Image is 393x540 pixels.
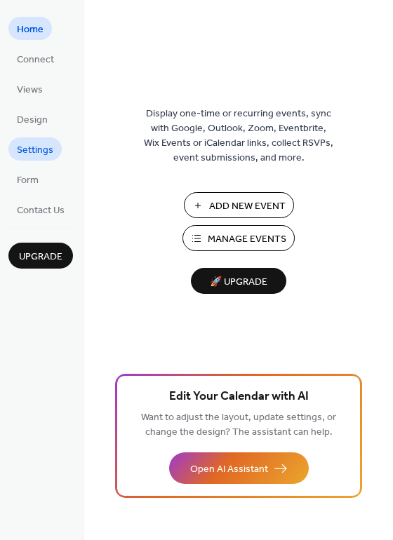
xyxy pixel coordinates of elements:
button: 🚀 Upgrade [191,268,286,294]
span: Design [17,113,48,128]
a: Connect [8,47,62,70]
span: Display one-time or recurring events, sync with Google, Outlook, Zoom, Eventbrite, Wix Events or ... [144,107,333,166]
button: Open AI Assistant [169,452,309,484]
span: Home [17,22,44,37]
span: Open AI Assistant [190,462,268,477]
a: Home [8,17,52,40]
span: Form [17,173,39,188]
span: 🚀 Upgrade [199,273,278,292]
span: Edit Your Calendar with AI [169,387,309,407]
a: Design [8,107,56,130]
span: Upgrade [19,250,62,264]
a: Form [8,168,47,191]
span: Views [17,83,43,97]
span: Contact Us [17,203,65,218]
button: Manage Events [182,225,295,251]
span: Manage Events [208,232,286,247]
button: Upgrade [8,243,73,269]
span: Add New Event [209,199,286,214]
span: Connect [17,53,54,67]
a: Settings [8,137,62,161]
a: Contact Us [8,198,73,221]
a: Views [8,77,51,100]
span: Settings [17,143,53,158]
button: Add New Event [184,192,294,218]
span: Want to adjust the layout, update settings, or change the design? The assistant can help. [141,408,336,442]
